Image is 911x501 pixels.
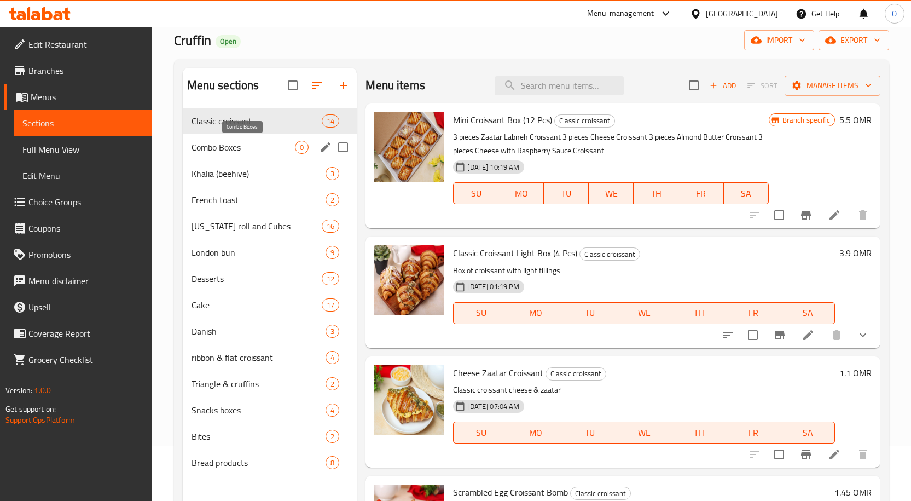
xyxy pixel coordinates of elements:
span: 2 [326,195,339,205]
button: Manage items [785,76,880,96]
span: FR [683,186,719,201]
span: Cake [192,298,322,312]
span: Cheese Zaatar Croissant [453,365,543,381]
span: 4 [326,353,339,363]
span: Version: [5,383,32,398]
span: 17 [322,300,339,310]
a: Edit Restaurant [4,31,152,57]
button: delete [850,441,876,468]
span: SU [458,186,494,201]
button: WE [589,182,634,204]
span: Open [216,37,241,46]
a: Promotions [4,241,152,268]
div: [GEOGRAPHIC_DATA] [706,8,778,20]
button: Branch-specific-item [793,441,819,468]
div: items [326,430,339,443]
div: items [326,193,339,206]
span: 14 [322,116,339,126]
a: Menus [4,84,152,110]
span: [US_STATE] roll and Cubes [192,220,322,233]
span: Select all sections [281,74,304,97]
button: FR [726,422,781,444]
a: Choice Groups [4,189,152,215]
button: MO [508,302,563,324]
button: WE [617,302,672,324]
span: Sections [22,117,143,130]
div: items [295,141,309,154]
div: Khalia (beehive)3 [183,160,357,187]
svg: Show Choices [856,329,869,342]
button: sort-choices [715,322,741,348]
a: Full Menu View [14,136,152,163]
button: TU [562,302,617,324]
div: Bread products [192,456,326,469]
div: Bites2 [183,423,357,450]
div: Open [216,35,241,48]
span: 3 [326,169,339,179]
button: Add section [330,72,357,99]
span: SA [785,425,831,441]
span: Choice Groups [28,195,143,209]
button: MO [498,182,543,204]
span: Sort sections [304,72,330,99]
span: Promotions [28,248,143,261]
span: 16 [322,221,339,232]
span: Snacks boxes [192,404,326,417]
span: 2 [326,431,339,442]
h6: 1.1 OMR [839,365,872,381]
span: Edit Restaurant [28,38,143,51]
button: MO [508,422,563,444]
button: SU [453,302,508,324]
div: Classic croissant [579,247,640,261]
span: TU [548,186,584,201]
span: French toast [192,193,326,206]
div: Bread products8 [183,450,357,476]
span: Menu disclaimer [28,274,143,287]
span: Combo Boxes [192,141,295,154]
span: TU [567,425,613,441]
span: MO [503,186,539,201]
span: Full Menu View [22,143,143,156]
div: items [322,272,339,285]
div: items [326,325,339,338]
span: Add item [705,77,740,94]
div: Combo Boxes0edit [183,134,357,160]
button: delete [850,202,876,228]
span: TH [638,186,674,201]
span: 12 [322,274,339,284]
a: Grocery Checklist [4,347,152,373]
span: Mini Croissant Box (12 Pcs) [453,112,552,128]
span: Scrambled Egg Croissant Bomb [453,484,568,500]
div: London bun9 [183,239,357,266]
button: TH [671,302,726,324]
span: Menus [31,90,143,103]
span: Branches [28,64,143,77]
span: Classic Croissant Light Box (4 Pcs) [453,245,577,261]
div: [US_STATE] roll and Cubes16 [183,213,357,239]
h6: 5.5 OMR [839,112,872,128]
span: [DATE] 01:19 PM [463,281,524,292]
div: Snacks boxes4 [183,397,357,423]
span: FR [730,305,776,321]
div: Cake17 [183,292,357,318]
span: TH [676,305,722,321]
span: export [827,33,880,47]
div: Classic croissant [570,487,631,500]
div: ribbon & flat croissant [192,351,326,364]
span: 0 [295,142,308,153]
span: Bites [192,430,326,443]
button: FR [726,302,781,324]
div: items [322,220,339,233]
div: Triangle & cruffins2 [183,371,357,397]
button: Add [705,77,740,94]
span: 3 [326,326,339,337]
a: Edit menu item [828,448,841,461]
a: Coupons [4,215,152,241]
span: Triangle & cruffins [192,377,326,390]
div: Classic croissant14 [183,108,357,134]
div: Desserts [192,272,322,285]
div: Classic croissant [554,114,615,128]
span: Classic croissant [571,487,630,500]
